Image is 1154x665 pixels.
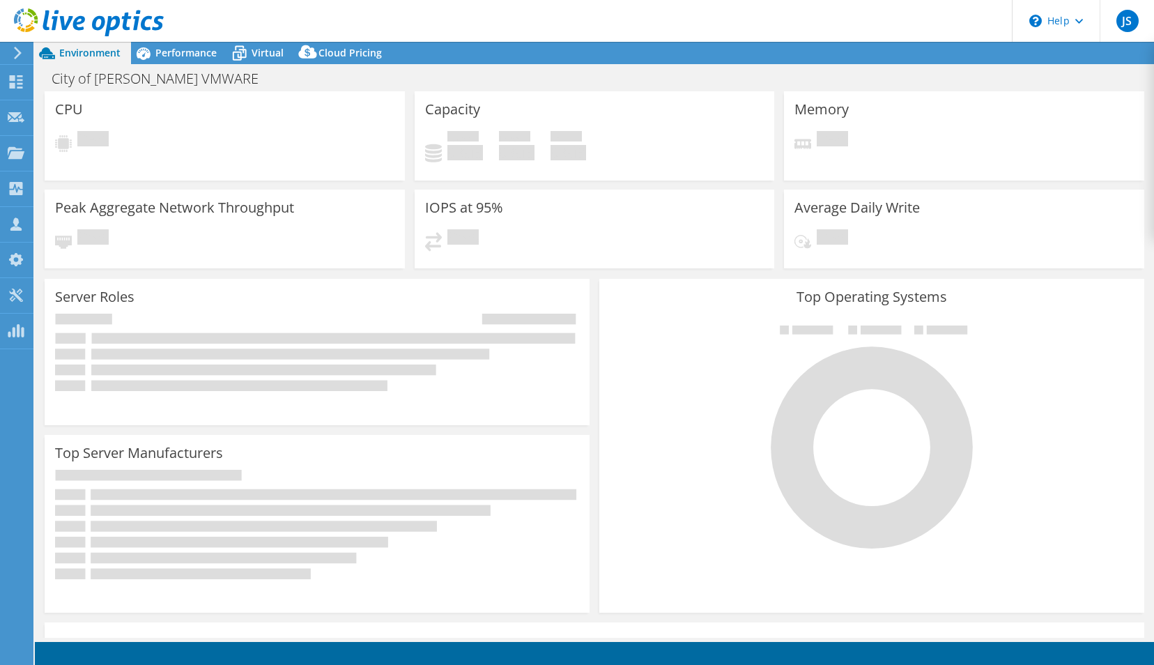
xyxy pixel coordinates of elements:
h4: 0 GiB [499,145,534,160]
h3: Capacity [425,102,480,117]
span: Pending [817,131,848,150]
span: Cloud Pricing [318,46,382,59]
h3: IOPS at 95% [425,200,503,215]
h3: Top Operating Systems [610,289,1134,305]
span: Pending [447,229,479,248]
svg: \n [1029,15,1042,27]
span: Free [499,131,530,145]
h4: 0 GiB [447,145,483,160]
h3: Server Roles [55,289,134,305]
h3: Peak Aggregate Network Throughput [55,200,294,215]
span: Performance [155,46,217,59]
span: JS [1116,10,1139,32]
h3: Top Server Manufacturers [55,445,223,461]
h4: 0 GiB [551,145,586,160]
span: Virtual [252,46,284,59]
span: Total [551,131,582,145]
span: Environment [59,46,121,59]
h3: CPU [55,102,83,117]
h3: Memory [794,102,849,117]
span: Pending [77,131,109,150]
span: Pending [77,229,109,248]
span: Pending [817,229,848,248]
h3: Average Daily Write [794,200,920,215]
h1: City of [PERSON_NAME] VMWARE [45,71,280,86]
span: Used [447,131,479,145]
